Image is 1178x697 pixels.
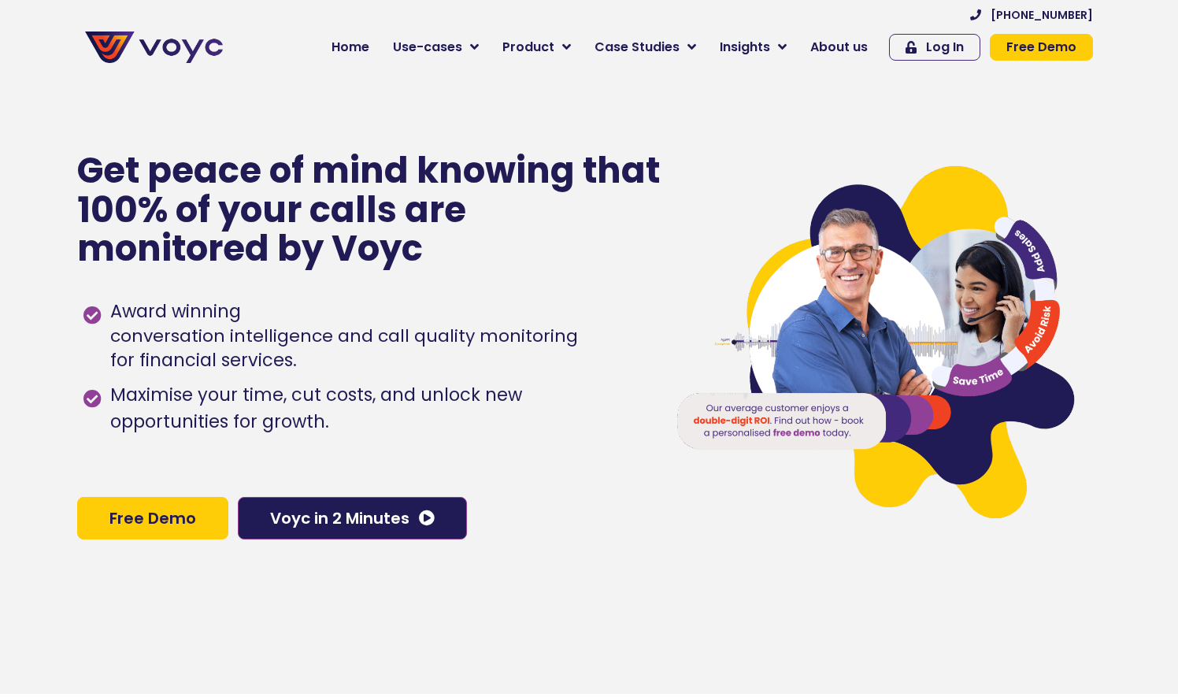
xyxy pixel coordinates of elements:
span: Home [332,38,369,57]
a: Home [320,32,381,63]
span: Voyc in 2 Minutes [270,510,409,526]
span: [PHONE_NUMBER] [991,9,1093,20]
span: Free Demo [109,510,196,526]
a: Case Studies [583,32,708,63]
img: voyc-full-logo [85,32,223,63]
span: Log In [926,41,964,54]
a: Voyc in 2 Minutes [238,497,467,539]
span: Use-cases [393,38,462,57]
a: Log In [889,34,980,61]
span: Insights [720,38,770,57]
span: Award winning for financial services. [106,298,578,374]
a: Use-cases [381,32,491,63]
span: About us [810,38,868,57]
a: About us [798,32,880,63]
a: Insights [708,32,798,63]
p: Get peace of mind knowing that 100% of your calls are monitored by Voyc [77,151,662,269]
a: Free Demo [990,34,1093,61]
span: Case Studies [595,38,680,57]
a: Free Demo [77,497,228,539]
a: [PHONE_NUMBER] [970,9,1093,20]
span: Maximise your time, cut costs, and unlock new opportunities for growth. [106,382,644,436]
a: Product [491,32,583,63]
h1: conversation intelligence and call quality monitoring [110,325,578,348]
span: Product [502,38,554,57]
span: Free Demo [1006,41,1076,54]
